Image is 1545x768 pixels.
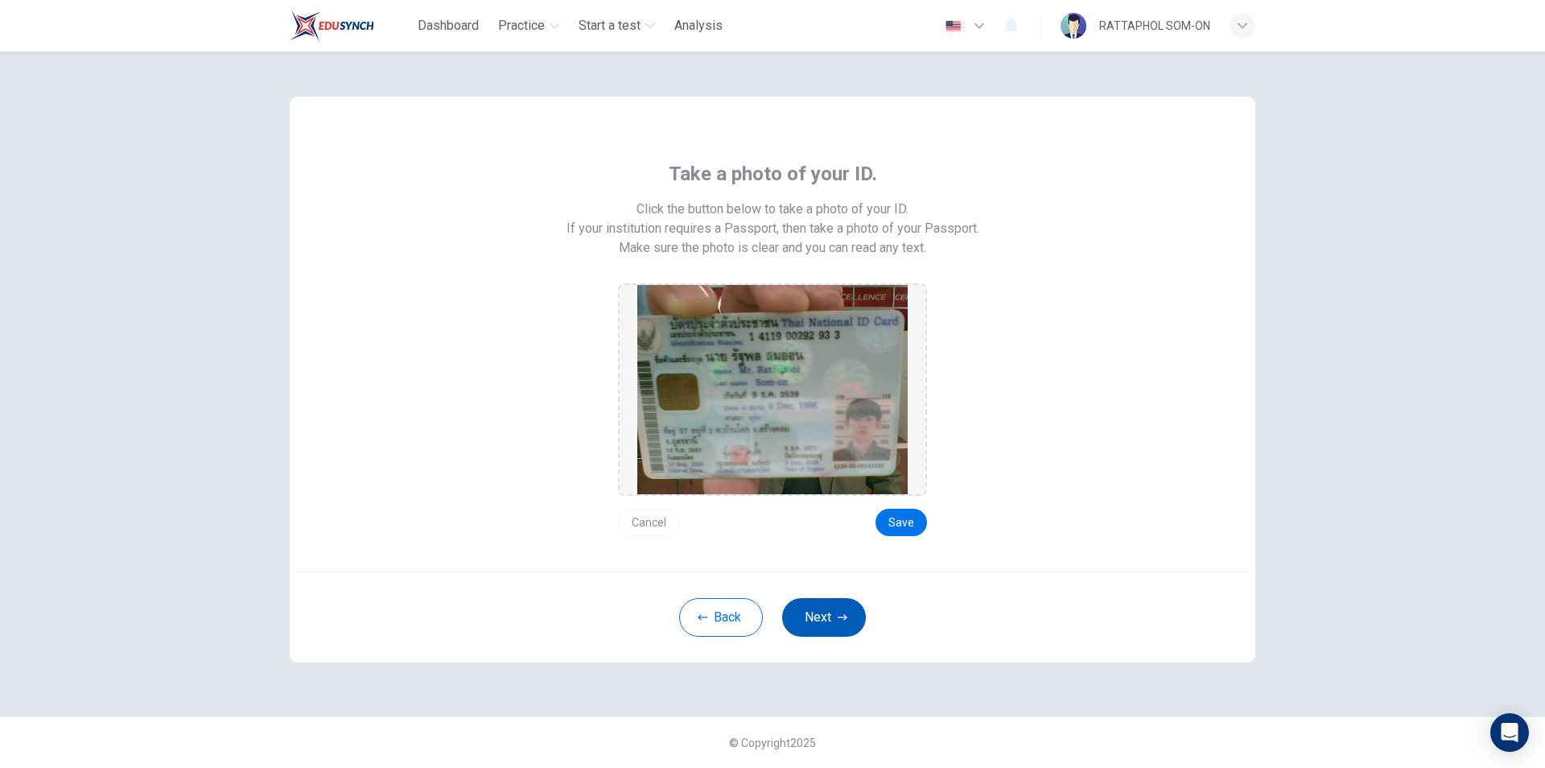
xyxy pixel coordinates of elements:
span: Start a test [579,16,641,35]
span: Take a photo of your ID. [669,161,877,187]
div: RATTAPHOL SOM-ON [1099,16,1210,35]
img: Profile picture [1061,13,1086,39]
button: Cancel [618,509,680,536]
span: Analysis [674,16,723,35]
button: Start a test [572,11,661,40]
span: Dashboard [418,16,479,35]
span: Make sure the photo is clear and you can read any text. [619,238,926,258]
button: Practice [492,11,566,40]
img: en [943,20,963,32]
button: Back [679,598,763,637]
button: Dashboard [411,11,485,40]
span: © Copyright 2025 [729,737,816,749]
button: Analysis [668,11,729,40]
button: Next [782,598,866,637]
button: Save [875,509,927,536]
span: Click the button below to take a photo of your ID. If your institution requires a Passport, then ... [566,200,979,238]
span: Practice [498,16,545,35]
img: Train Test logo [290,10,374,42]
a: Train Test logo [290,10,411,42]
img: preview screemshot [637,285,908,494]
div: Open Intercom Messenger [1490,713,1529,752]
